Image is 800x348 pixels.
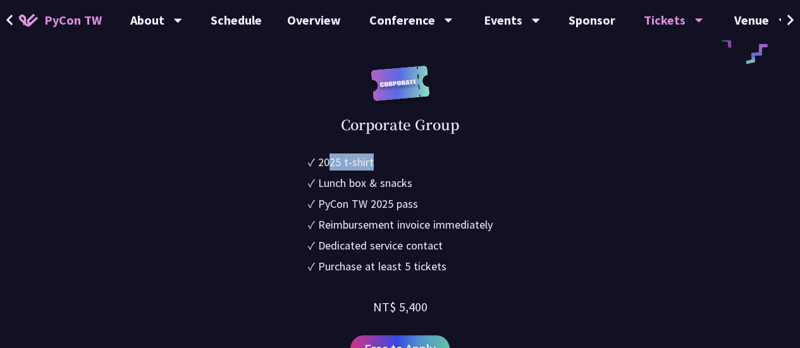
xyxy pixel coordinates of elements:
[308,216,493,233] li: ✓
[341,114,459,135] div: Corporate Group
[308,237,493,254] li: ✓
[6,4,114,36] a: PyCon TW
[318,174,412,191] div: Lunch box & snacks
[44,11,102,30] span: PyCon TW
[318,258,446,275] div: Purchase at least 5 tickets
[369,66,432,114] img: corporate.a587c14.svg
[318,153,374,171] div: 2025 t-shirt
[318,195,418,212] div: PyCon TW 2025 pass
[373,297,428,316] div: NT$ 5,400
[308,174,493,191] li: ✓
[318,216,493,233] div: Reimbursement invoice immediately
[308,195,493,212] li: ✓
[318,237,443,254] div: Dedicated service contact
[19,14,38,27] img: Home icon of PyCon TW 2025
[308,258,493,275] li: ✓
[308,153,493,171] li: ✓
